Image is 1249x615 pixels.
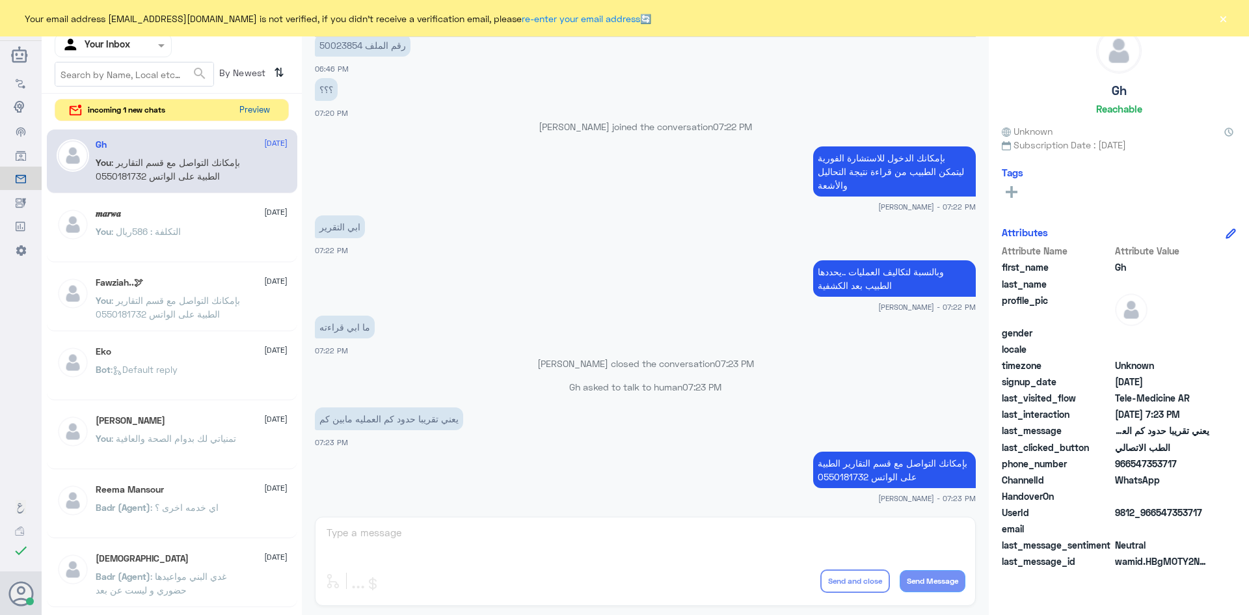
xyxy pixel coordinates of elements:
[1115,457,1209,471] span: 966547353717
[96,571,226,595] span: : غدي البني مواعيدها حضوري و ليست عن بعد
[1115,342,1209,356] span: null
[1115,407,1209,421] span: 2025-09-18T16:23:04.438Z
[315,109,348,117] span: 07:20 PM
[1002,489,1112,503] span: HandoverOn
[111,226,181,237] span: : التكلفة : 586ريال
[1002,244,1112,258] span: Attribute Name
[1115,244,1209,258] span: Attribute Value
[1002,138,1236,152] span: Subscription Date : [DATE]
[1115,473,1209,487] span: 2
[878,201,976,212] span: [PERSON_NAME] - 07:22 PM
[55,62,213,86] input: Search by Name, Local etc…
[57,553,89,586] img: defaultAdmin.png
[1002,359,1112,372] span: timezone
[1115,506,1209,519] span: 9812_966547353717
[264,275,288,287] span: [DATE]
[315,380,976,394] p: Gh asked to talk to human
[1002,522,1112,536] span: email
[96,553,189,564] h5: سبحان الله
[57,484,89,517] img: defaultAdmin.png
[96,295,111,306] span: You
[1002,424,1112,437] span: last_message
[1115,441,1209,454] span: الطب الاتصالي
[1002,277,1112,291] span: last_name
[96,484,164,495] h5: Reema Mansour
[1115,391,1209,405] span: Tele-Medicine AR
[57,277,89,310] img: defaultAdmin.png
[96,139,107,150] h5: Gh
[813,452,976,488] p: 18/9/2025, 7:23 PM
[682,381,721,392] span: 07:23 PM
[1002,506,1112,519] span: UserId
[88,104,165,116] span: incoming 1 new chats
[264,137,288,149] span: [DATE]
[813,260,976,297] p: 18/9/2025, 7:22 PM
[315,64,349,73] span: 06:46 PM
[8,581,33,606] button: Avatar
[96,226,111,237] span: You
[813,146,976,197] p: 18/9/2025, 7:22 PM
[96,364,111,375] span: Bot
[96,346,111,357] h5: Eko
[1115,538,1209,552] span: 0
[713,121,752,132] span: 07:22 PM
[1096,103,1142,115] h6: Reachable
[13,543,29,558] i: check
[234,100,275,121] button: Preview
[1002,457,1112,471] span: phone_number
[1115,359,1209,372] span: Unknown
[111,364,178,375] span: : Default reply
[1002,554,1112,568] span: last_message_id
[522,13,640,24] a: re-enter your email address
[820,569,890,593] button: Send and close
[1115,375,1209,389] span: 2025-09-18T14:54:39.606Z
[1002,473,1112,487] span: ChannelId
[264,551,288,563] span: [DATE]
[1112,83,1127,98] h5: Gh
[315,346,348,355] span: 07:22 PM
[57,415,89,448] img: defaultAdmin.png
[192,66,208,81] span: search
[96,277,143,288] h5: Fawziah..🕊
[96,208,121,219] h5: 𝒎𝒂𝒓𝒘𝒂
[57,208,89,241] img: defaultAdmin.png
[1097,29,1141,73] img: defaultAdmin.png
[315,34,410,57] p: 18/9/2025, 6:46 PM
[315,407,463,430] p: 18/9/2025, 7:23 PM
[264,482,288,494] span: [DATE]
[715,358,754,369] span: 07:23 PM
[1002,326,1112,340] span: gender
[315,215,365,238] p: 18/9/2025, 7:22 PM
[1115,260,1209,274] span: Gh
[1002,375,1112,389] span: signup_date
[96,157,240,182] span: : بإمكانك التواصل مع قسم التقارير الطبية على الواتس 0550181732
[1115,424,1209,437] span: يعني تقريبا حدود كم العمليه مابين كم
[1115,294,1148,326] img: defaultAdmin.png
[1002,407,1112,421] span: last_interaction
[1002,260,1112,274] span: first_name
[1002,391,1112,405] span: last_visited_flow
[214,62,269,88] span: By Newest
[1115,489,1209,503] span: null
[1115,326,1209,340] span: null
[57,139,89,172] img: defaultAdmin.png
[315,357,976,370] p: [PERSON_NAME] closed the conversation
[57,346,89,379] img: defaultAdmin.png
[315,246,348,254] span: 07:22 PM
[96,502,150,513] span: Badr (Agent)
[111,433,236,444] span: : تمنياتي لك بدوام الصحة والعافية
[96,433,111,444] span: You
[1216,12,1229,25] button: ×
[96,295,240,320] span: : بإمكانك التواصل مع قسم التقارير الطبية على الواتس 0550181732
[1002,124,1053,138] span: Unknown
[1002,167,1023,178] h6: Tags
[96,415,165,426] h5: Mohammed ALRASHED
[1115,554,1209,568] span: wamid.HBgMOTY2NTQ3MzUzNzE3FQIAEhgUM0FFQ0RFNzg5QzdGRTg4Q0UyREYA
[1002,342,1112,356] span: locale
[315,78,338,101] p: 18/9/2025, 7:20 PM
[1002,538,1112,552] span: last_message_sentiment
[1002,294,1112,323] span: profile_pic
[96,571,150,582] span: Badr (Agent)
[315,438,348,446] span: 07:23 PM
[1115,522,1209,536] span: null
